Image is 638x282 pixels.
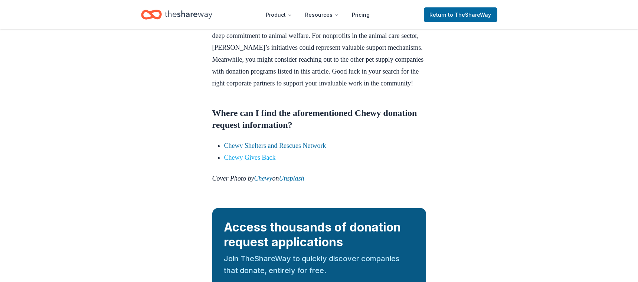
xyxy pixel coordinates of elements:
[212,6,426,89] p: While Chewy might not offer a general donation request program for all nonprofits, its specialize...
[448,12,491,18] span: to TheShareWay
[224,154,276,161] a: Chewy Gives Back
[424,7,497,22] a: Returnto TheShareWay
[430,10,491,19] span: Return
[279,175,304,182] a: Unsplash
[260,7,298,22] button: Product
[212,107,426,131] h2: Where can I find the aforementioned Chewy donation request information?
[254,175,272,182] a: Chewy
[224,253,414,276] div: Join TheShareWay to quickly discover companies that donate, entirely for free.
[224,142,326,149] a: Chewy Shelters and Rescues Network
[212,175,304,182] em: Cover Photo by on
[224,220,414,250] div: Access thousands of donation request applications
[141,6,212,23] a: Home
[300,7,345,22] button: Resources
[346,7,376,22] a: Pricing
[260,6,376,23] nav: Main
